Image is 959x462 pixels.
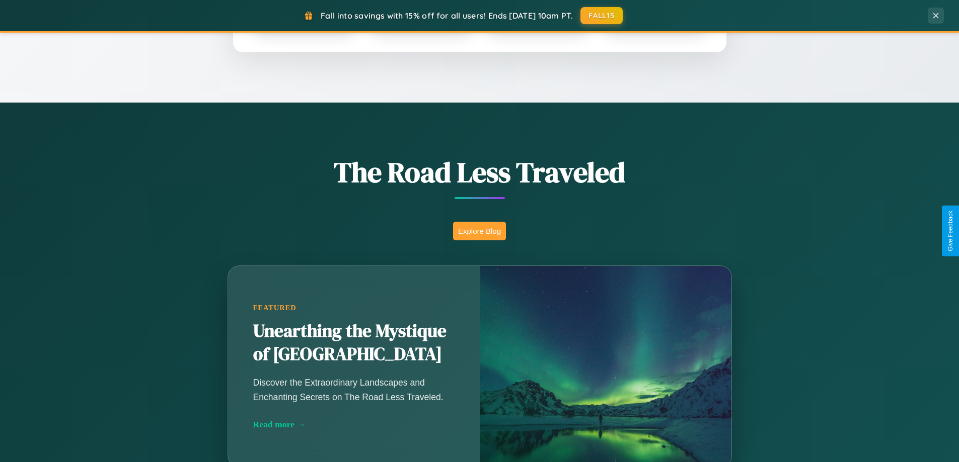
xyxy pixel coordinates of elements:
span: Fall into savings with 15% off for all users! Ends [DATE] 10am PT. [321,11,573,21]
h2: Unearthing the Mystique of [GEOGRAPHIC_DATA] [253,320,455,366]
p: Discover the Extraordinary Landscapes and Enchanting Secrets on The Road Less Traveled. [253,376,455,404]
button: Explore Blog [453,222,506,240]
div: Give Feedback [947,211,954,251]
div: Read more → [253,419,455,430]
button: FALL15 [580,7,623,24]
h1: The Road Less Traveled [178,153,782,192]
div: Featured [253,304,455,312]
